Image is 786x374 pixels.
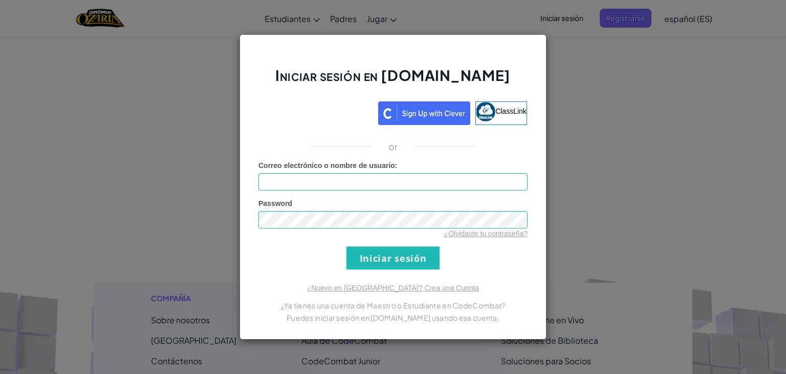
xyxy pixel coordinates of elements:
[258,311,528,324] p: Puedes iniciar sesión en [DOMAIN_NAME] usando esa cuenta.
[495,107,527,115] span: ClassLink
[254,100,378,123] iframe: Botón Iniciar sesión con Google
[258,161,395,170] span: Correo electrónico o nombre de usuario
[258,160,398,171] label: :
[476,102,495,121] img: classlink-logo-small.png
[378,101,470,125] img: clever_sso_button@2x.png
[388,140,398,153] p: or
[258,299,528,311] p: ¿Ya tienes una cuenta de Maestro o Estudiante en CodeCombat?
[307,284,479,292] a: ¿Nuevo en [GEOGRAPHIC_DATA]? Crea una Cuenta
[258,66,528,95] h2: Iniciar sesión en [DOMAIN_NAME]
[444,230,528,238] a: ¿Olvidaste tu contraseña?
[346,246,440,269] input: Iniciar sesión
[258,199,292,207] span: Password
